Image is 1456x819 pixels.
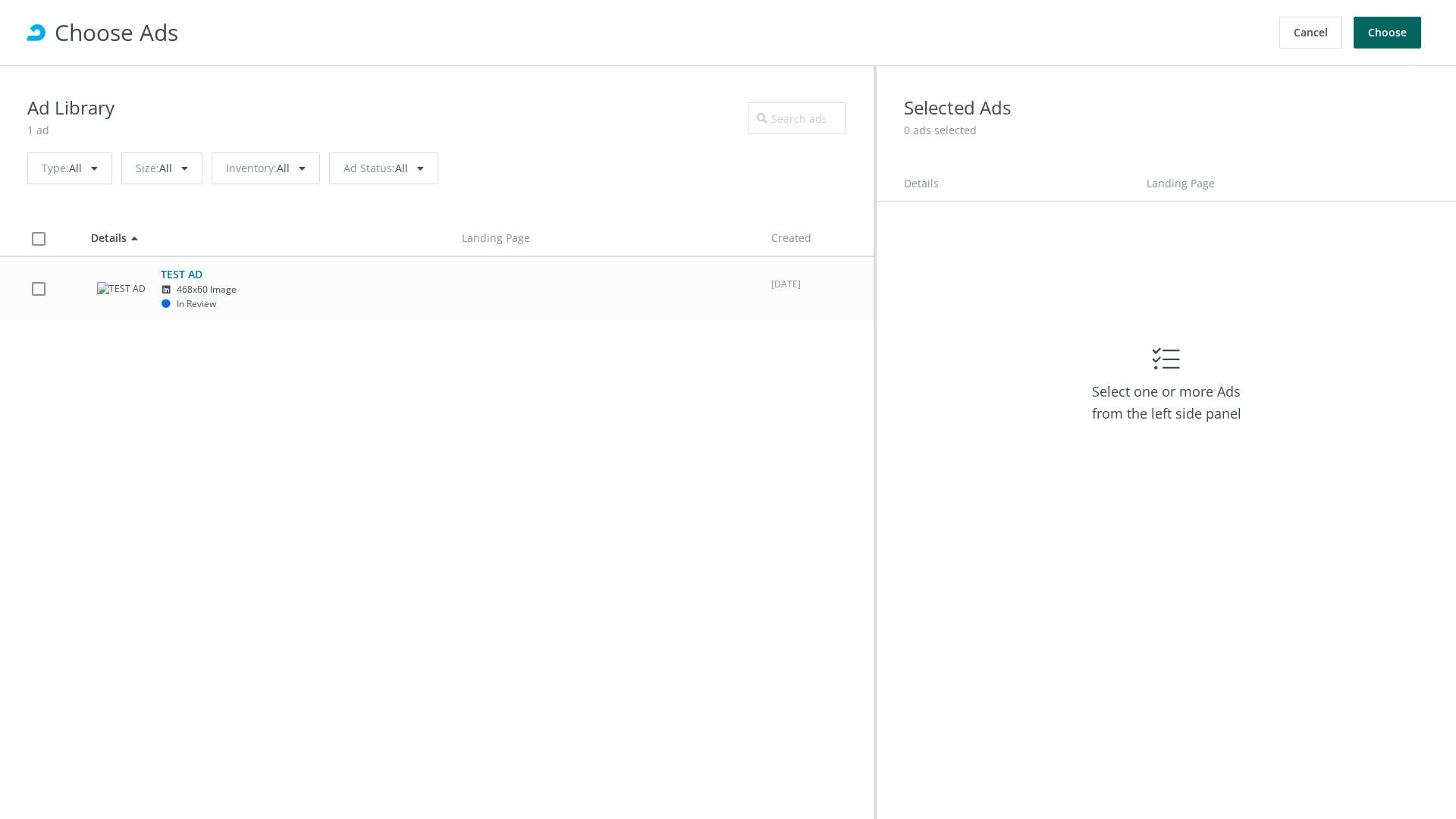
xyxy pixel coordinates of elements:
[904,93,1429,122] h2: Selected Ads
[212,152,320,184] div: All
[121,152,202,184] div: All
[226,161,277,175] span: Inventory :
[161,297,216,312] div: In Review
[771,231,811,245] span: Created
[27,24,45,42] div: RollWorks
[771,278,860,292] p: Mar 30, 2021
[904,176,939,190] span: Details
[42,161,69,175] span: Type :
[161,285,172,294] i: LinkedIn
[27,93,115,122] h2: Ad Library
[97,282,146,297] img: TEST AD
[161,283,350,297] div: 468x60 Image
[462,231,530,245] span: Landing Page
[344,161,395,175] span: Ad Status :
[91,231,127,245] span: Details
[1354,17,1421,49] button: Choose
[136,161,159,175] span: Size :
[55,14,1276,50] h1: Choose Ads
[38,11,69,24] span: Help
[748,102,846,134] input: Search ads
[161,266,350,312] span: TEST AD
[161,266,350,283] h5: TEST AD
[904,123,977,137] span: 0 ads selected
[27,123,49,137] span: 1 ad
[1147,176,1215,190] span: Landing Page
[1079,381,1254,424] h3: Select one or more Ads from the left side panel
[1279,17,1342,49] button: Cancel
[329,152,438,184] div: All
[27,152,112,184] div: All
